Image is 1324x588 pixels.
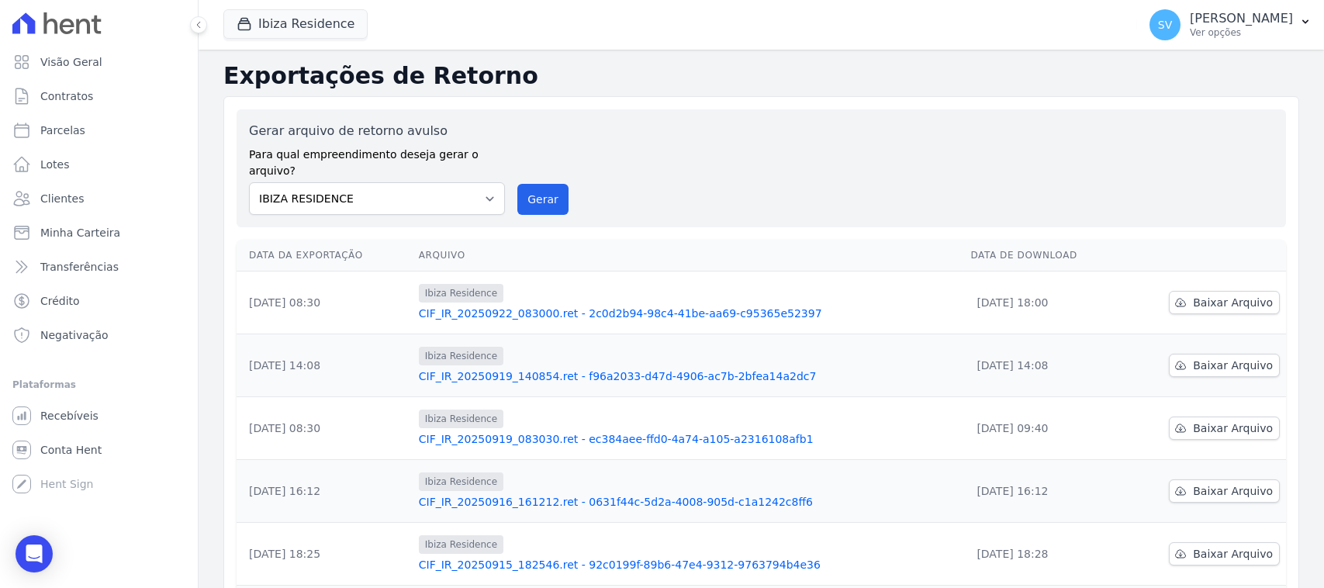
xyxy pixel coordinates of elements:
[6,183,192,214] a: Clientes
[1193,295,1273,310] span: Baixar Arquivo
[964,397,1122,460] td: [DATE] 09:40
[40,408,99,424] span: Recebíveis
[223,62,1299,90] h2: Exportações de Retorno
[419,347,503,365] span: Ibiza Residence
[419,368,959,384] a: CIF_IR_20250919_140854.ret - f96a2033-d47d-4906-ac7b-2bfea14a2dc7
[237,460,413,523] td: [DATE] 16:12
[6,400,192,431] a: Recebíveis
[419,494,959,510] a: CIF_IR_20250916_161212.ret - 0631f44c-5d2a-4008-905d-c1a1242c8ff6
[40,327,109,343] span: Negativação
[964,523,1122,586] td: [DATE] 18:28
[1190,26,1293,39] p: Ver opções
[237,334,413,397] td: [DATE] 14:08
[40,225,120,240] span: Minha Carteira
[413,240,965,272] th: Arquivo
[6,47,192,78] a: Visão Geral
[40,54,102,70] span: Visão Geral
[40,442,102,458] span: Conta Hent
[1190,11,1293,26] p: [PERSON_NAME]
[1193,358,1273,373] span: Baixar Arquivo
[1193,483,1273,499] span: Baixar Arquivo
[6,217,192,248] a: Minha Carteira
[6,251,192,282] a: Transferências
[964,272,1122,334] td: [DATE] 18:00
[6,149,192,180] a: Lotes
[40,88,93,104] span: Contratos
[40,191,84,206] span: Clientes
[1169,542,1280,566] a: Baixar Arquivo
[6,81,192,112] a: Contratos
[419,557,959,572] a: CIF_IR_20250915_182546.ret - 92c0199f-89b6-47e4-9312-9763794b4e36
[6,320,192,351] a: Negativação
[1193,546,1273,562] span: Baixar Arquivo
[12,375,185,394] div: Plataformas
[1169,479,1280,503] a: Baixar Arquivo
[964,240,1122,272] th: Data de Download
[1169,417,1280,440] a: Baixar Arquivo
[40,293,80,309] span: Crédito
[16,535,53,572] div: Open Intercom Messenger
[249,140,505,179] label: Para qual empreendimento deseja gerar o arquivo?
[6,434,192,465] a: Conta Hent
[237,272,413,334] td: [DATE] 08:30
[1169,354,1280,377] a: Baixar Arquivo
[237,397,413,460] td: [DATE] 08:30
[6,115,192,146] a: Parcelas
[40,157,70,172] span: Lotes
[40,123,85,138] span: Parcelas
[419,472,503,491] span: Ibiza Residence
[40,259,119,275] span: Transferências
[964,460,1122,523] td: [DATE] 16:12
[419,431,959,447] a: CIF_IR_20250919_083030.ret - ec384aee-ffd0-4a74-a105-a2316108afb1
[249,122,505,140] label: Gerar arquivo de retorno avulso
[419,410,503,428] span: Ibiza Residence
[964,334,1122,397] td: [DATE] 14:08
[419,284,503,303] span: Ibiza Residence
[1169,291,1280,314] a: Baixar Arquivo
[237,240,413,272] th: Data da Exportação
[419,535,503,554] span: Ibiza Residence
[223,9,368,39] button: Ibiza Residence
[517,184,569,215] button: Gerar
[6,285,192,316] a: Crédito
[419,306,959,321] a: CIF_IR_20250922_083000.ret - 2c0d2b94-98c4-41be-aa69-c95365e52397
[237,523,413,586] td: [DATE] 18:25
[1137,3,1324,47] button: SV [PERSON_NAME] Ver opções
[1158,19,1172,30] span: SV
[1193,420,1273,436] span: Baixar Arquivo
